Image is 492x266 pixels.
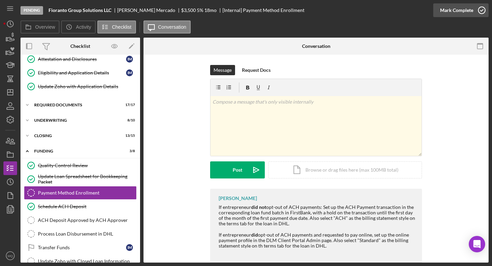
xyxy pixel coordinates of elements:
a: Payment Method Enrollment [24,186,137,200]
div: I M [126,56,133,63]
div: ACH Deposit Approved by ACH Approver [38,217,136,223]
a: Quality Control Review [24,159,137,172]
a: Update Zoho with Application Details [24,80,137,93]
div: [PERSON_NAME] [219,196,257,201]
div: Schedule ACH Deposit [38,204,136,209]
div: Mark Complete [440,3,473,17]
label: Checklist [112,24,132,30]
div: Transfer Funds [38,245,126,250]
div: Request Docs [242,65,271,75]
div: 13 / 15 [123,134,135,138]
div: Required Documents [34,103,118,107]
div: 17 / 17 [123,103,135,107]
div: Checklist [70,43,90,49]
div: Update Loan Spreadsheet for Bookkeeping Packet [38,174,136,185]
a: Eligibility and Application DetailsIM [24,66,137,80]
a: ACH Deposit Approved by ACH Approver [24,213,137,227]
button: Mark Complete [433,3,489,17]
div: [PERSON_NAME] Mercado [117,8,181,13]
div: 3 / 8 [123,149,135,153]
button: Conversation [143,21,191,34]
div: Underwriting [34,118,118,122]
button: MQ [3,249,17,263]
div: Pending [20,6,43,15]
label: Conversation [158,24,187,30]
button: Activity [61,21,95,34]
label: Overview [35,24,55,30]
div: If entrepreneur opt-out of ACH payments and requested to pay online, set up the online payment pr... [219,232,415,249]
a: Transfer FundsIM [24,241,137,254]
label: Activity [76,24,91,30]
button: Checklist [97,21,136,34]
div: Update Zoho with Application Details [38,84,136,89]
strong: did [251,232,258,238]
div: 8 / 10 [123,118,135,122]
div: Conversation [302,43,330,49]
text: MQ [8,254,13,258]
b: Fioranto Group Solutions LLC [49,8,111,13]
button: Message [210,65,235,75]
div: Post [233,161,242,178]
div: Process Loan Disbursement in DHL [38,231,136,237]
div: Message [214,65,232,75]
div: I M [126,244,133,251]
strong: did not [251,204,266,210]
button: Request Docs [238,65,274,75]
a: Process Loan Disbursement in DHL [24,227,137,241]
a: Attestation and DisclosuresIM [24,52,137,66]
div: If entrepreneur opt-out of ACH payments: Set up the ACH Payment transaction in the corresponding ... [219,204,415,226]
div: Closing [34,134,118,138]
a: Update Loan Spreadsheet for Bookkeeping Packet [24,172,137,186]
div: Update Zoho with Closed Loan Information [38,258,136,264]
div: 5 % [197,8,203,13]
button: Post [210,161,265,178]
button: Overview [20,21,59,34]
div: I M [126,69,133,76]
div: Open Intercom Messenger [469,236,485,252]
div: Eligibility and Application Details [38,70,126,76]
a: Schedule ACH Deposit [24,200,137,213]
div: Funding [34,149,118,153]
div: [Internal] Payment Method Enrollment [222,8,304,13]
div: Payment Method Enrollment [38,190,136,196]
div: Quality Control Review [38,163,136,168]
div: 18 mo [204,8,217,13]
div: Attestation and Disclosures [38,56,126,62]
div: $3,500 [181,8,196,13]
